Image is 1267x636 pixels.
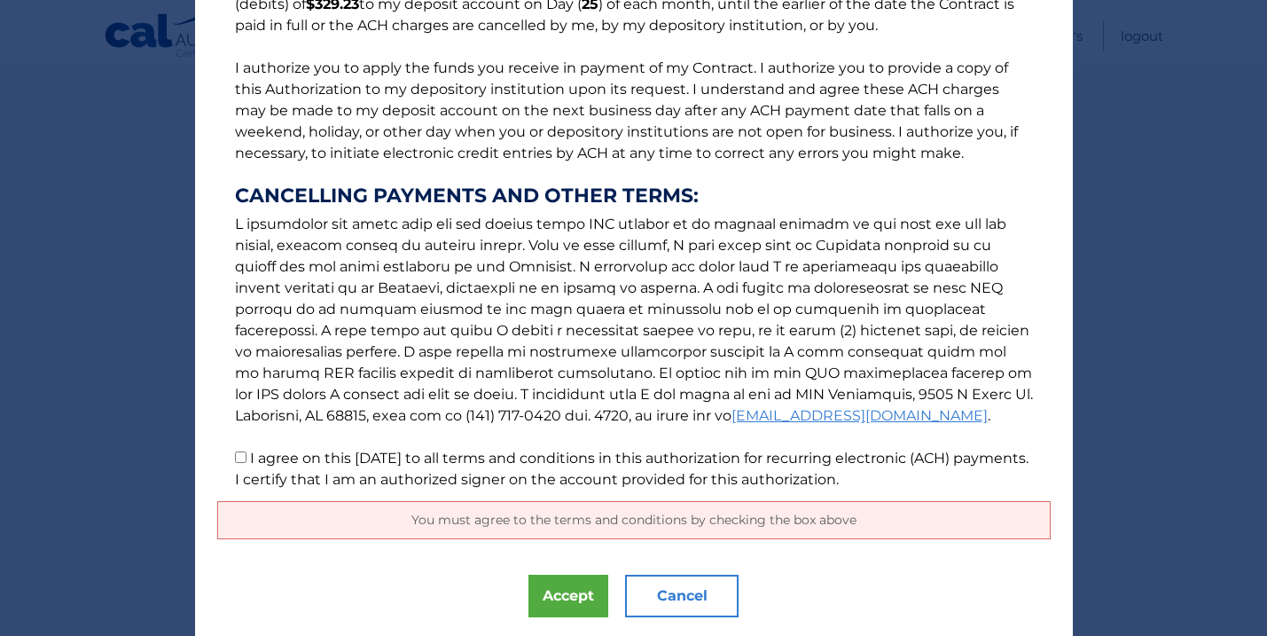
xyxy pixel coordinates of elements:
[235,185,1033,207] strong: CANCELLING PAYMENTS AND OTHER TERMS:
[528,575,608,617] button: Accept
[411,512,856,528] span: You must agree to the terms and conditions by checking the box above
[731,407,988,424] a: [EMAIL_ADDRESS][DOMAIN_NAME]
[235,450,1028,488] label: I agree on this [DATE] to all terms and conditions in this authorization for recurring electronic...
[625,575,739,617] button: Cancel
